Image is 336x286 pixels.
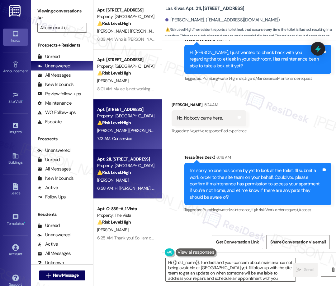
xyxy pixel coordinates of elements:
[97,78,128,84] span: [PERSON_NAME]
[37,91,81,97] div: Review follow-ups
[270,239,326,245] span: Share Conversation via email
[172,126,246,135] div: Tagged as:
[97,20,131,26] strong: ⚠️ Risk Level: High
[266,235,330,249] button: Share Conversation via email
[299,207,311,212] span: Access
[37,260,64,266] div: Unknown
[177,115,223,121] div: No. Nobody came here.
[97,36,159,42] div: 8:39 AM: Who is [PERSON_NAME]
[97,120,131,125] strong: ⚠️ Risk Level: High
[37,222,60,229] div: Unread
[28,68,29,72] span: •
[190,128,221,134] span: Negative response ,
[37,100,72,107] div: Maintenance
[3,90,28,107] a: Site Visit •
[165,26,336,53] span: : The resident reports a toilet leak that occurs every time the toilet is flushed, resulting in a...
[22,98,23,103] span: •
[37,194,66,200] div: Follow Ups
[212,235,263,249] button: Get Conversation Link
[97,70,131,76] strong: ⚠️ Risk Level: High
[203,102,218,108] div: 5:24 AM
[97,57,155,63] div: Apt. [STREET_ADDRESS]
[251,207,265,212] span: High risk ,
[21,129,22,133] span: •
[37,53,60,60] div: Unread
[3,29,28,45] a: Inbox
[31,42,93,48] div: Prospects + Residents
[97,227,128,233] span: [PERSON_NAME]
[277,76,312,81] span: Maintenance request
[215,154,230,161] div: 6:46 AM
[3,151,28,167] a: Buildings
[37,147,70,154] div: Unanswered
[265,207,299,212] span: Work order request ,
[37,175,73,182] div: New Inbounds
[165,5,244,12] b: Las Kivas: Apt. 211, [STREET_ADDRESS]
[256,76,277,81] span: Maintenance ,
[53,272,78,279] span: New Message
[31,211,93,218] div: Residents
[37,72,71,79] div: All Messages
[3,212,28,229] a: Templates •
[97,206,155,212] div: Apt. C~339~A, 1 Vista
[97,212,155,219] div: Property: The Vista
[37,157,60,163] div: Unread
[293,263,318,277] button: Send
[97,63,155,70] div: Property: [GEOGRAPHIC_DATA]
[37,6,87,23] label: Viewing conversations for
[37,109,76,116] div: WO Follow-ups
[172,102,246,110] div: [PERSON_NAME]
[202,207,229,212] span: Plumbing/water ,
[190,167,321,201] div: I’m sorry no one has come by yet to look at the toilet. I’ll submit a work order to the site team...
[244,76,255,81] span: Urgent ,
[97,136,132,141] div: 7:13 AM: Conservice
[37,63,70,69] div: Unanswered
[97,113,155,119] div: Property: [GEOGRAPHIC_DATA]
[97,13,155,20] div: Property: [GEOGRAPHIC_DATA]
[97,28,130,34] span: [PERSON_NAME]
[166,258,296,281] textarea: Hi {{first_name}}, I understand your concern about maintenance not being available at [GEOGRAPHIC...
[229,207,251,212] span: Maintenance ,
[190,49,321,69] div: Hi [PERSON_NAME], I just wanted to check back with you regarding the toilet leak in your bathroom...
[331,267,335,272] i: 
[24,220,25,225] span: •
[37,184,58,191] div: Active
[184,205,331,214] div: Tagged as:
[165,17,280,23] div: [PERSON_NAME]. ([EMAIL_ADDRESS][DOMAIN_NAME])
[202,76,229,81] span: Plumbing/water ,
[229,76,244,81] span: High risk ,
[221,128,246,134] span: Bad experience
[296,267,301,272] i: 
[97,106,155,113] div: Apt. [STREET_ADDRESS]
[80,25,83,30] i: 
[3,242,28,259] a: Account
[304,266,314,273] span: Send
[97,156,155,162] div: Apt. 211, [STREET_ADDRESS]
[97,7,155,13] div: Apt. [STREET_ADDRESS]
[97,162,155,169] div: Property: [GEOGRAPHIC_DATA]
[130,28,161,34] span: [PERSON_NAME]
[37,232,70,238] div: Unanswered
[184,74,331,83] div: Tagged as:
[3,120,28,137] a: Insights •
[3,181,28,198] a: Leads
[184,154,331,163] div: Tessa (ResiDesk)
[97,219,131,225] strong: ⚠️ Risk Level: High
[97,128,160,133] span: [PERSON_NAME] [PERSON_NAME]
[31,136,93,142] div: Prospects
[216,239,259,245] span: Get Conversation Link
[37,81,73,88] div: New Inbounds
[46,273,50,278] i: 
[37,119,62,125] div: Escalate
[97,170,131,175] strong: ⚠️ Risk Level: High
[184,36,331,45] div: Tessa (ResiDesk)
[40,23,77,33] input: All communities
[165,27,192,32] strong: ⚠️ Risk Level: High
[37,166,71,172] div: All Messages
[9,5,22,17] img: ResiDesk Logo
[37,250,71,257] div: All Messages
[39,270,85,280] button: New Message
[37,241,58,247] div: Active
[97,86,320,92] div: 8:01 AM: My ac is not working at all I been in the sun working all day can you please have mainte...
[97,177,128,183] span: [PERSON_NAME]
